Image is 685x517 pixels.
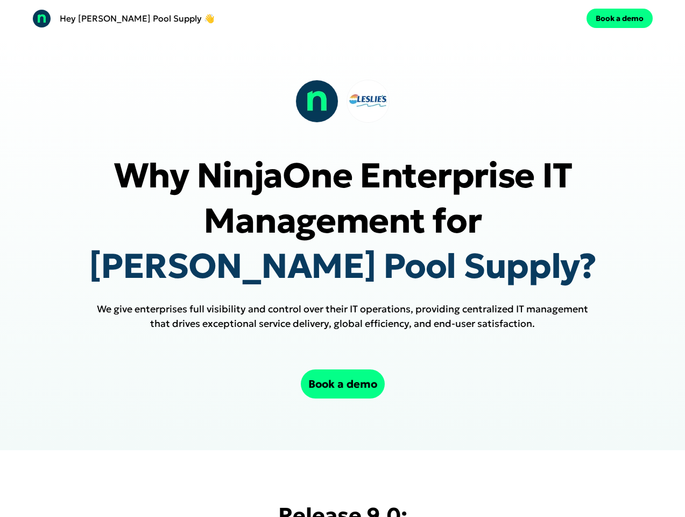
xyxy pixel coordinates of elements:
button: Book a demo [301,369,385,399]
p: Hey [PERSON_NAME] Pool Supply 👋 [60,12,215,25]
p: Why NinjaOne Enterprise IT Management for [54,153,631,289]
span: [PERSON_NAME] Pool Supply? [89,244,596,288]
button: Book a demo [587,9,653,28]
h1: We give enterprises full visibility and control over their IT operations, providing centralized I... [97,302,588,331]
